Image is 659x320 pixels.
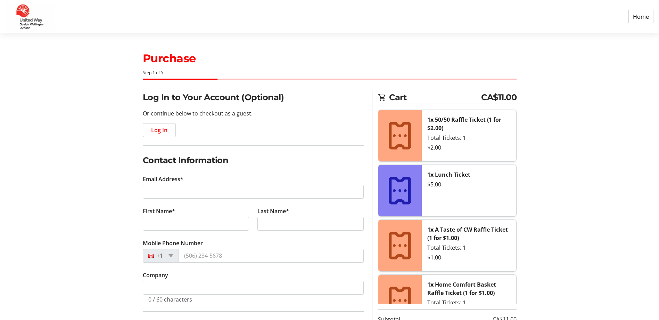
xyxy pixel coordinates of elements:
[427,226,508,242] strong: 1x A Taste of CW Raffle Ticket (1 for $1.00)
[427,253,511,262] div: $1.00
[143,70,517,76] div: Step 1 of 5
[143,154,364,167] h2: Contact Information
[427,134,511,142] div: Total Tickets: 1
[257,207,289,215] label: Last Name*
[143,271,168,279] label: Company
[148,296,192,303] tr-character-limit: 0 / 60 characters
[427,143,511,152] div: $2.00
[179,249,364,263] input: (506) 234-5678
[143,239,203,247] label: Mobile Phone Number
[481,91,517,104] span: CA$11.00
[427,180,511,189] div: $5.00
[143,91,364,104] h2: Log In to Your Account (Optional)
[427,298,511,307] div: Total Tickets: 1
[143,123,176,137] button: Log In
[427,171,470,178] strong: 1x Lunch Ticket
[389,91,481,104] span: Cart
[628,10,653,23] a: Home
[6,3,55,31] img: United Way Guelph Wellington Dufferin's Logo
[427,243,511,252] div: Total Tickets: 1
[143,50,517,67] h1: Purchase
[427,281,496,297] strong: 1x Home Comfort Basket Raffle Ticket (1 for $1.00)
[143,109,364,118] p: Or continue below to checkout as a guest.
[427,116,501,132] strong: 1x 50/50 Raffle Ticket (1 for $2.00)
[151,126,167,134] span: Log In
[143,175,183,183] label: Email Address*
[143,207,175,215] label: First Name*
